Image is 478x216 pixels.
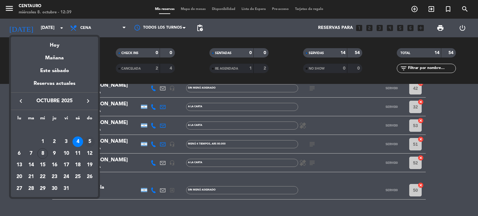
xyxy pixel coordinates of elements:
[49,148,60,159] div: 9
[37,136,49,148] td: 1 de octubre de 2025
[25,115,37,124] th: martes
[49,148,60,159] td: 9 de octubre de 2025
[11,49,98,62] div: Mañana
[37,160,48,170] div: 15
[84,172,95,182] div: 26
[13,115,25,124] th: lunes
[72,136,84,148] td: 4 de octubre de 2025
[49,136,60,147] div: 2
[72,115,84,124] th: sábado
[11,80,98,92] div: Reservas actuales
[73,160,83,170] div: 18
[49,115,60,124] th: jueves
[13,124,96,136] td: OCT.
[11,62,98,80] div: Este sábado
[49,183,60,194] div: 30
[60,115,72,124] th: viernes
[84,136,96,148] td: 5 de octubre de 2025
[84,159,96,171] td: 19 de octubre de 2025
[14,148,25,159] div: 6
[37,136,48,147] div: 1
[26,172,36,182] div: 21
[84,160,95,170] div: 19
[61,172,72,182] div: 24
[72,159,84,171] td: 18 de octubre de 2025
[14,160,25,170] div: 13
[49,183,60,195] td: 30 de octubre de 2025
[25,148,37,159] td: 7 de octubre de 2025
[72,148,84,159] td: 11 de octubre de 2025
[73,148,83,159] div: 11
[73,172,83,182] div: 25
[60,136,72,148] td: 3 de octubre de 2025
[14,172,25,182] div: 20
[37,183,48,194] div: 29
[37,148,49,159] td: 8 de octubre de 2025
[84,171,96,183] td: 26 de octubre de 2025
[25,183,37,195] td: 28 de octubre de 2025
[37,148,48,159] div: 8
[60,159,72,171] td: 17 de octubre de 2025
[84,148,96,159] td: 12 de octubre de 2025
[49,172,60,182] div: 23
[13,171,25,183] td: 20 de octubre de 2025
[49,160,60,170] div: 16
[13,148,25,159] td: 6 de octubre de 2025
[26,148,36,159] div: 7
[26,97,82,105] span: octubre 2025
[82,97,94,105] button: keyboard_arrow_right
[37,172,48,182] div: 22
[13,183,25,195] td: 27 de octubre de 2025
[14,183,25,194] div: 27
[61,136,72,147] div: 3
[11,37,98,49] div: Hoy
[60,171,72,183] td: 24 de octubre de 2025
[49,159,60,171] td: 16 de octubre de 2025
[37,159,49,171] td: 15 de octubre de 2025
[73,136,83,147] div: 4
[61,148,72,159] div: 10
[84,136,95,147] div: 5
[26,160,36,170] div: 14
[61,183,72,194] div: 31
[49,171,60,183] td: 23 de octubre de 2025
[60,183,72,195] td: 31 de octubre de 2025
[60,148,72,159] td: 10 de octubre de 2025
[84,148,95,159] div: 12
[37,183,49,195] td: 29 de octubre de 2025
[49,136,60,148] td: 2 de octubre de 2025
[61,160,72,170] div: 17
[84,115,96,124] th: domingo
[37,115,49,124] th: miércoles
[26,183,36,194] div: 28
[25,159,37,171] td: 14 de octubre de 2025
[37,171,49,183] td: 22 de octubre de 2025
[72,171,84,183] td: 25 de octubre de 2025
[17,97,25,105] i: keyboard_arrow_left
[84,97,92,105] i: keyboard_arrow_right
[13,159,25,171] td: 13 de octubre de 2025
[15,97,26,105] button: keyboard_arrow_left
[25,171,37,183] td: 21 de octubre de 2025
